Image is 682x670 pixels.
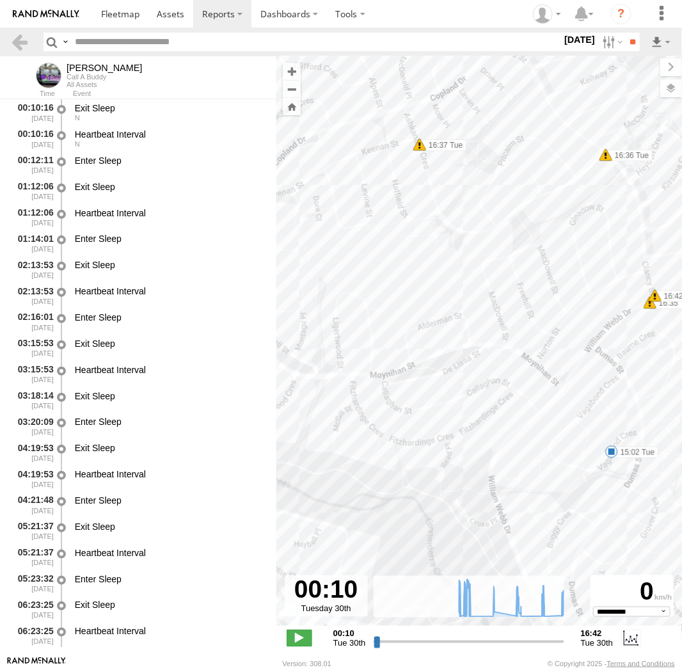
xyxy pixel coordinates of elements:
label: 16:37 Tue [420,140,466,151]
div: 03:15:53 [DATE] [10,336,55,360]
div: Version: 308.01 [283,660,331,667]
div: Exit Sleep [75,390,264,402]
div: Heartbeat Interval [75,207,264,219]
div: © Copyright 2025 - [548,660,675,667]
div: 03:18:14 [DATE] [10,388,55,412]
div: Exit Sleep [75,442,264,454]
div: 06:23:25 [DATE] [10,623,55,647]
a: Terms and Conditions [607,660,675,667]
strong: 00:10 [333,628,366,638]
i: ? [611,4,631,24]
label: Search Filter Options [598,33,625,51]
label: Play/Stop [287,630,312,646]
div: 04:21:48 [DATE] [10,493,55,516]
label: Export results as... [650,33,672,51]
div: Call A Buddy [67,73,142,81]
a: Visit our Website [7,657,66,670]
label: 16:36 Tue [606,150,653,161]
div: Heartbeat Interval [75,129,264,140]
button: Zoom in [283,63,301,80]
div: 01:12:06 [DATE] [10,179,55,203]
div: Exit Sleep [75,521,264,532]
label: [DATE] [562,33,598,47]
div: Enter Sleep [75,155,264,166]
div: 03:15:53 [DATE] [10,362,55,386]
div: Exit Sleep [75,338,264,349]
div: Exit Sleep [75,102,264,114]
strong: 16:42 [581,628,614,638]
button: Zoom Home [283,98,301,115]
div: 0 [592,577,672,607]
div: 02:13:53 [DATE] [10,283,55,307]
div: Heartbeat Interval [75,364,264,376]
div: Event [73,91,276,97]
div: Enter Sleep [75,312,264,323]
div: 03:20:09 [DATE] [10,415,55,438]
div: 00:10:16 [DATE] [10,127,55,150]
div: 00:10:16 [DATE] [10,100,55,124]
div: 05:21:37 [DATE] [10,519,55,543]
div: Time [10,91,55,97]
div: 02:13:53 [DATE] [10,257,55,281]
div: All Assets [67,81,142,88]
div: Heartbeat Interval [75,547,264,559]
div: Enter Sleep [75,573,264,585]
label: 15:02 Tue [612,447,658,458]
a: Back to previous Page [10,33,29,51]
span: Tue 30th Sep 2025 [581,638,614,648]
div: Heartbeat Interval [75,625,264,637]
div: 05:23:32 [DATE] [10,571,55,595]
div: 00:12:11 [DATE] [10,153,55,177]
div: Kyle - View Asset History [67,63,142,73]
img: rand-logo.svg [13,10,79,19]
span: Tue 30th Sep 2025 [333,638,366,648]
div: Enter Sleep [75,495,264,506]
div: 04:19:53 [DATE] [10,467,55,490]
div: Exit Sleep [75,599,264,610]
button: Zoom out [283,80,301,98]
div: Helen Mason [528,4,566,24]
div: 01:12:06 [DATE] [10,205,55,229]
div: Heartbeat Interval [75,285,264,297]
div: Enter Sleep [75,233,264,244]
div: 02:16:01 [DATE] [10,310,55,333]
span: Heading: 8 [75,140,80,148]
div: Heartbeat Interval [75,468,264,480]
div: 06:23:25 [DATE] [10,598,55,621]
div: Exit Sleep [75,259,264,271]
div: Enter Sleep [75,416,264,427]
div: 04:19:53 [DATE] [10,440,55,464]
div: 05:21:37 [DATE] [10,545,55,569]
div: 01:14:01 [DATE] [10,232,55,255]
div: Exit Sleep [75,181,264,193]
span: Heading: 8 [75,114,80,122]
label: Search Query [60,33,70,51]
